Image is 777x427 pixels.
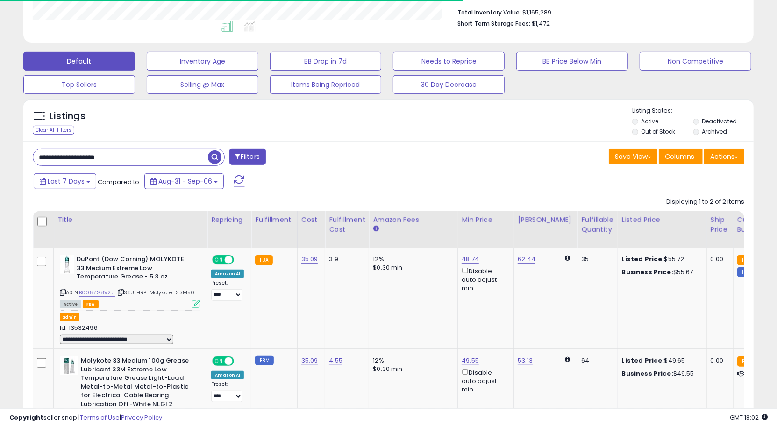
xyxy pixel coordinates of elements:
[233,357,248,365] span: OFF
[213,256,225,264] span: ON
[255,255,272,265] small: FBA
[301,356,318,365] a: 35.09
[23,75,135,94] button: Top Sellers
[622,356,699,365] div: $49.65
[80,413,120,422] a: Terms of Use
[301,255,318,264] a: 35.09
[737,267,756,277] small: FBM
[48,177,85,186] span: Last 7 Days
[659,149,703,164] button: Columns
[270,52,382,71] button: BB Drop in 7d
[213,357,225,365] span: ON
[329,215,365,235] div: Fulfillment Cost
[255,356,273,365] small: FBM
[711,255,726,263] div: 0.00
[60,255,74,274] img: 31Jp1nrR42L._SL40_.jpg
[640,52,751,71] button: Non Competitive
[622,215,703,225] div: Listed Price
[211,280,244,301] div: Preset:
[462,266,506,292] div: Disable auto adjust min
[60,313,79,321] button: admin
[665,152,694,161] span: Columns
[373,365,450,373] div: $0.30 min
[632,107,754,115] p: Listing States:
[79,289,115,297] a: B008ZG8V2U
[50,110,86,123] h5: Listings
[301,215,321,225] div: Cost
[329,255,362,263] div: 3.9
[518,215,573,225] div: [PERSON_NAME]
[373,225,378,233] small: Amazon Fees.
[329,356,342,365] a: 4.55
[158,177,212,186] span: Aug-31 - Sep-06
[57,215,203,225] div: Title
[702,117,737,125] label: Deactivated
[518,356,533,365] a: 53.13
[77,255,190,284] b: DuPont (Dow Corning) MOLYKOTE 33 Medium Extreme Low Temperature Grease - 5.3 oz
[373,263,450,272] div: $0.30 min
[121,413,162,422] a: Privacy Policy
[462,215,510,225] div: Min Price
[147,75,258,94] button: Selling @ Max
[229,149,266,165] button: Filters
[211,270,244,278] div: Amazon AI
[211,215,247,225] div: Repricing
[98,178,141,186] span: Compared to:
[711,356,726,365] div: 0.00
[737,255,755,265] small: FBA
[233,256,248,264] span: OFF
[60,300,81,308] span: All listings currently available for purchase on Amazon
[462,367,506,394] div: Disable auto adjust min
[737,356,755,367] small: FBA
[581,255,610,263] div: 35
[622,268,699,277] div: $55.67
[622,255,664,263] b: Listed Price:
[711,215,729,235] div: Ship Price
[622,255,699,263] div: $55.72
[462,356,479,365] a: 49.55
[373,356,450,365] div: 12%
[622,268,673,277] b: Business Price:
[211,371,244,379] div: Amazon AI
[581,356,610,365] div: 64
[83,300,99,308] span: FBA
[393,52,505,71] button: Needs to Reprice
[373,215,454,225] div: Amazon Fees
[255,215,293,225] div: Fulfillment
[393,75,505,94] button: 30 Day Decrease
[462,255,479,264] a: 48.74
[518,255,535,264] a: 62.44
[457,6,737,17] li: $1,165,289
[622,369,673,378] b: Business Price:
[33,126,74,135] div: Clear All Filters
[60,323,98,332] span: Id: 13532496
[147,52,258,71] button: Inventory Age
[516,52,628,71] button: BB Price Below Min
[211,381,244,402] div: Preset:
[666,198,744,206] div: Displaying 1 to 2 of 2 items
[622,356,664,365] b: Listed Price:
[144,173,224,189] button: Aug-31 - Sep-06
[81,356,194,411] b: Molykote 33 Medium 100g Grease Lubricant 33M Extreme Low Temperature Grease Light-Load Metal-to-M...
[60,255,200,307] div: ASIN:
[34,173,96,189] button: Last 7 Days
[581,215,613,235] div: Fulfillable Quantity
[702,128,727,135] label: Archived
[60,356,78,375] img: 41iDAjwRcYL._SL40_.jpg
[642,117,659,125] label: Active
[373,255,450,263] div: 12%
[609,149,657,164] button: Save View
[532,19,550,28] span: $1,472
[457,8,521,16] b: Total Inventory Value:
[642,128,676,135] label: Out of Stock
[9,413,162,422] div: seller snap | |
[704,149,744,164] button: Actions
[622,370,699,378] div: $49.55
[457,20,530,28] b: Short Term Storage Fees:
[23,52,135,71] button: Default
[116,289,198,296] span: | SKU: HRP-Molykote L33M50-
[9,413,43,422] strong: Copyright
[730,413,768,422] span: 2025-09-14 18:02 GMT
[270,75,382,94] button: Items Being Repriced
